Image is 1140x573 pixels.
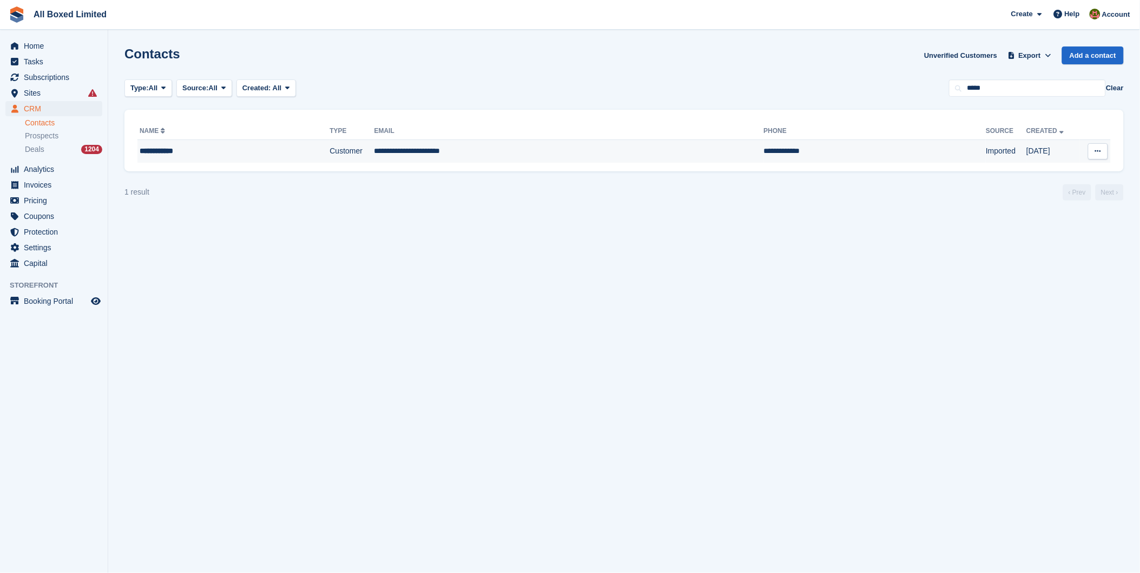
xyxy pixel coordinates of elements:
a: Name [140,127,167,135]
th: Phone [764,123,986,140]
span: Analytics [24,162,89,177]
button: Created: All [236,79,296,97]
td: [DATE] [1026,140,1080,163]
a: menu [5,240,102,255]
span: Storefront [10,280,108,291]
nav: Page [1061,184,1126,201]
span: Tasks [24,54,89,69]
a: Deals 1204 [25,144,102,155]
span: Create [1011,9,1033,19]
i: Smart entry sync failures have occurred [88,89,97,97]
a: Unverified Customers [920,46,1001,64]
a: menu [5,256,102,271]
a: menu [5,162,102,177]
span: Created: [242,84,271,92]
div: 1204 [81,145,102,154]
span: Source: [182,83,208,94]
th: Type [330,123,374,140]
span: All [149,83,158,94]
a: Created [1026,127,1066,135]
a: menu [5,177,102,192]
span: Prospects [25,131,58,141]
span: Invoices [24,177,89,192]
a: menu [5,224,102,239]
a: menu [5,193,102,208]
span: Deals [25,144,44,155]
img: Sharon Hawkins [1090,9,1101,19]
a: Contacts [25,118,102,128]
button: Type: All [124,79,172,97]
button: Export [1006,46,1053,64]
span: Export [1019,50,1041,61]
a: menu [5,294,102,309]
h1: Contacts [124,46,180,61]
span: Help [1065,9,1080,19]
span: All [209,83,218,94]
a: menu [5,54,102,69]
span: All [273,84,282,92]
span: Subscriptions [24,70,89,85]
a: Prospects [25,130,102,142]
div: 1 result [124,186,149,198]
a: menu [5,38,102,54]
td: Customer [330,140,374,163]
span: CRM [24,101,89,116]
button: Source: All [176,79,232,97]
span: Pricing [24,193,89,208]
span: Home [24,38,89,54]
button: Clear [1106,83,1124,94]
span: Account [1102,9,1130,20]
span: Settings [24,240,89,255]
span: Protection [24,224,89,239]
a: Preview store [89,295,102,308]
span: Capital [24,256,89,271]
img: stora-icon-8386f47178a22dfd0bd8f6a31ec36ba5ce8667c1dd55bd0f319d3a0aa187defe.svg [9,6,25,23]
a: menu [5,209,102,224]
a: menu [5,85,102,101]
span: Type: [130,83,149,94]
a: Previous [1063,184,1091,201]
a: All Boxed Limited [29,5,111,23]
th: Email [374,123,764,140]
span: Booking Portal [24,294,89,309]
th: Source [986,123,1026,140]
a: menu [5,70,102,85]
a: menu [5,101,102,116]
span: Coupons [24,209,89,224]
td: Imported [986,140,1026,163]
span: Sites [24,85,89,101]
a: Add a contact [1062,46,1124,64]
a: Next [1096,184,1124,201]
